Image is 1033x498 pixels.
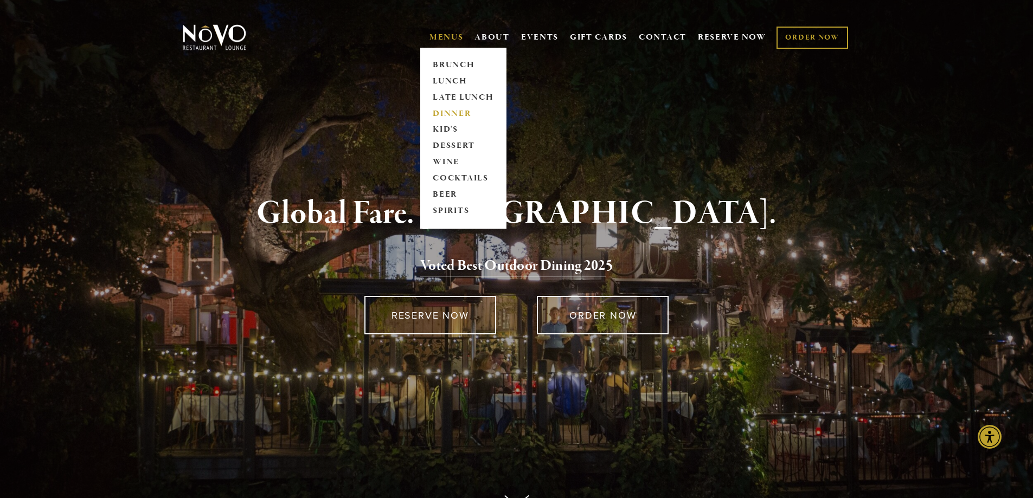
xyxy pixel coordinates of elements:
[429,32,464,43] a: MENUS
[429,73,497,89] a: LUNCH
[420,256,606,277] a: Voted Best Outdoor Dining 202
[429,171,497,187] a: COCKTAILS
[429,122,497,138] a: KID'S
[429,57,497,73] a: BRUNCH
[570,27,627,48] a: GIFT CARDS
[698,27,766,48] a: RESERVE NOW
[429,187,497,203] a: BEER
[537,296,669,334] a: ORDER NOW
[364,296,496,334] a: RESERVE NOW
[201,255,833,277] h2: 5
[429,154,497,171] a: WINE
[978,425,1002,449] div: Accessibility Menu
[256,193,777,234] strong: Global Fare. [GEOGRAPHIC_DATA].
[429,106,497,122] a: DINNER
[181,24,248,51] img: Novo Restaurant &amp; Lounge
[429,203,497,219] a: SPIRITS
[521,32,559,43] a: EVENTS
[429,138,497,154] a: DESSERT
[639,27,686,48] a: CONTACT
[777,27,848,49] a: ORDER NOW
[474,32,510,43] a: ABOUT
[429,89,497,106] a: LATE LUNCH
